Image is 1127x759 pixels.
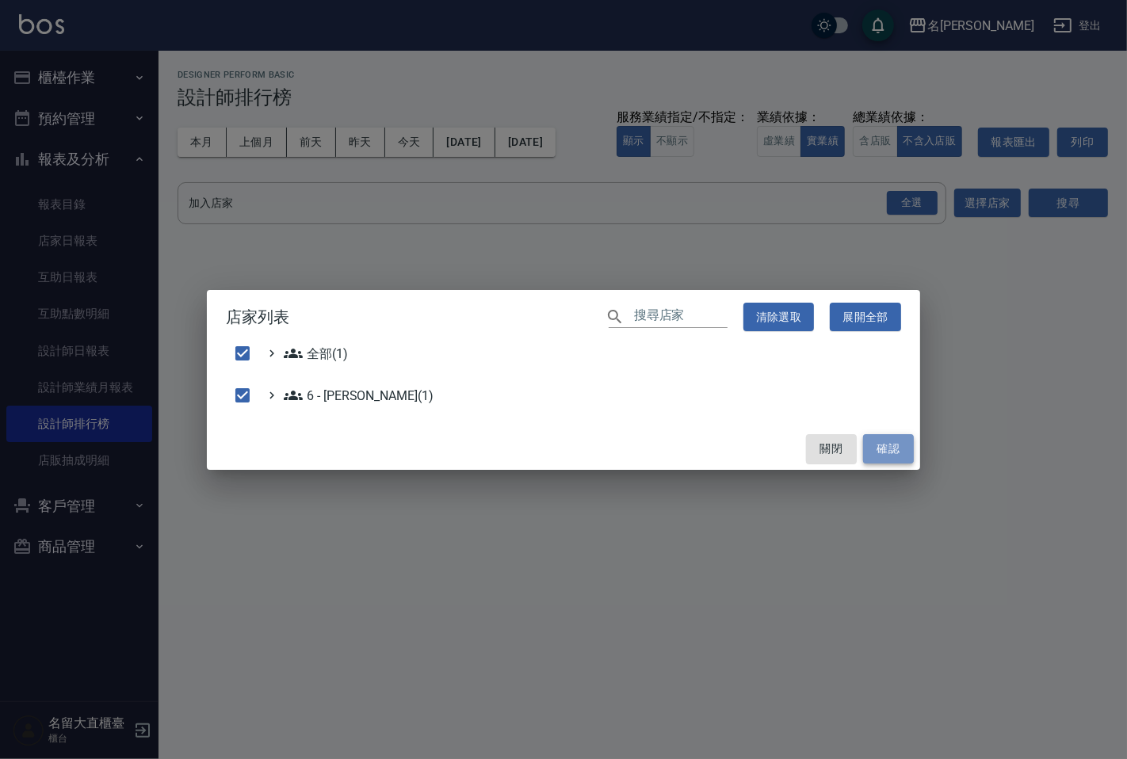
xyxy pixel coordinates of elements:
[863,434,914,463] button: 確認
[634,305,728,328] input: 搜尋店家
[830,303,901,332] button: 展開全部
[743,303,815,332] button: 清除選取
[207,290,920,345] h2: 店家列表
[284,386,434,405] span: 6 - [PERSON_NAME](1)
[806,434,857,463] button: 關閉
[284,344,348,363] span: 全部(1)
